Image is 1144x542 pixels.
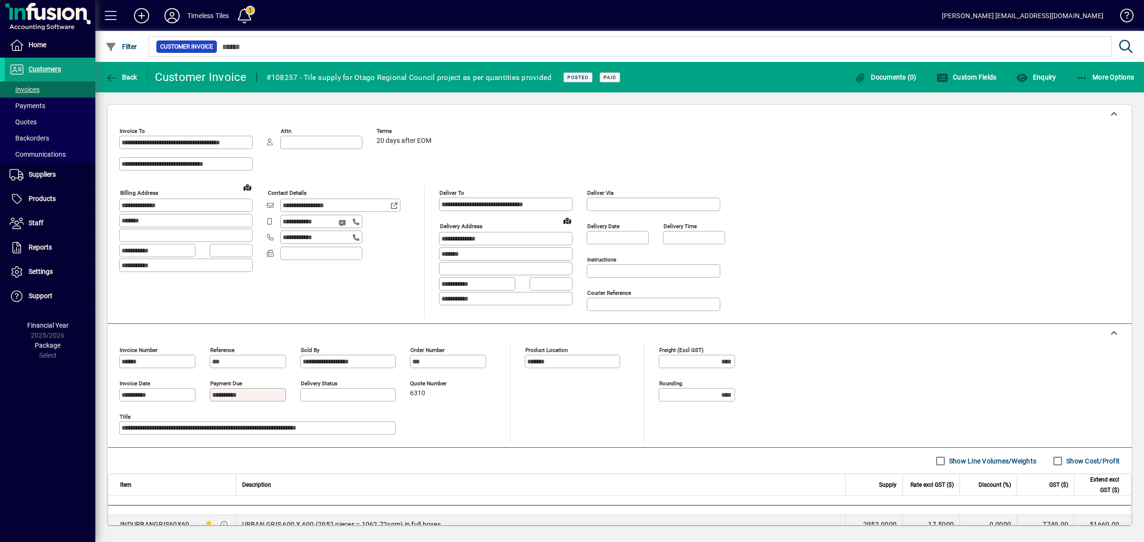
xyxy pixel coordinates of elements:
mat-label: Attn [281,128,291,134]
button: Custom Fields [934,69,999,86]
span: Payments [10,102,45,110]
a: Staff [5,211,95,235]
div: 17.5000 [909,520,954,529]
a: Products [5,187,95,211]
a: Knowledge Base [1113,2,1132,33]
label: Show Line Volumes/Weights [947,456,1036,466]
a: Suppliers [5,163,95,187]
label: Show Cost/Profit [1064,456,1120,466]
div: INDURBANGRIS60X60 [120,520,189,529]
a: Support [5,284,95,308]
a: Home [5,33,95,57]
span: Supply [879,480,897,490]
button: Add [126,7,157,24]
mat-label: Instructions [587,256,616,263]
span: Documents (0) [855,73,917,81]
td: 7749.00 [1017,515,1074,534]
span: Customers [29,65,61,73]
a: Settings [5,260,95,284]
button: Filter [103,38,140,55]
td: 0.0000 [960,515,1017,534]
span: Discount (%) [979,480,1011,490]
span: Posted [567,74,589,80]
mat-label: Sold by [301,347,319,353]
a: Payments [5,98,95,114]
button: More Options [1074,69,1137,86]
a: Quotes [5,114,95,130]
span: 2952.0000 [863,520,897,529]
span: More Options [1076,73,1134,81]
a: Invoices [5,81,95,98]
a: View on map [560,213,575,228]
a: Reports [5,236,95,260]
mat-label: Rounding [659,380,682,387]
span: Customer Invoice [160,42,213,51]
span: Description [242,480,271,490]
mat-label: Delivery time [664,223,697,230]
div: Timeless Tiles [187,8,229,23]
span: Financial Year [27,321,69,329]
span: Dunedin [203,519,214,530]
span: Invoices [10,86,40,93]
span: Terms [377,128,434,134]
span: Support [29,292,52,300]
span: 20 days after EOM [377,137,431,145]
a: Backorders [5,130,95,146]
button: Profile [157,7,187,24]
td: 51660.00 [1074,515,1131,534]
span: 6310 [410,390,425,397]
span: Custom Fields [937,73,997,81]
button: Enquiry [1014,69,1058,86]
span: Rate excl GST ($) [910,480,954,490]
a: View on map [240,180,255,195]
mat-label: Deliver via [587,190,613,196]
span: Filter [105,43,137,50]
span: Home [29,41,46,49]
span: Package [35,341,61,349]
span: Suppliers [29,171,56,178]
mat-label: Reference [210,347,235,353]
mat-label: Freight (excl GST) [659,347,704,353]
div: [PERSON_NAME] [EMAIL_ADDRESS][DOMAIN_NAME] [942,8,1103,23]
mat-label: Title [120,413,131,420]
span: Products [29,195,56,202]
mat-label: Invoice To [120,128,145,134]
div: #108257 - Tile supply for Otago Regional Council project as per quantities provided [266,70,552,85]
span: Enquiry [1016,73,1056,81]
mat-label: Payment due [210,380,242,387]
mat-label: Order number [410,347,445,353]
span: Extend excl GST ($) [1080,474,1119,495]
mat-label: Delivery status [301,380,337,387]
span: Paid [603,74,616,80]
div: Customer Invoice [155,70,247,85]
mat-label: Deliver To [439,190,464,196]
span: GST ($) [1049,480,1068,490]
button: Documents (0) [852,69,919,86]
button: Back [103,69,140,86]
mat-label: Courier Reference [587,290,631,296]
mat-label: Product location [525,347,568,353]
a: Communications [5,146,95,162]
span: Reports [29,243,52,251]
span: Communications [10,151,66,158]
span: Quotes [10,118,37,126]
span: Settings [29,268,53,275]
span: Quote number [410,381,467,387]
span: Back [105,73,137,81]
mat-label: Invoice number [120,347,158,353]
button: Send SMS [332,211,355,234]
span: Staff [29,219,43,227]
app-page-header-button: Back [95,69,148,86]
span: Item [120,480,132,490]
span: Backorders [10,134,49,142]
mat-label: Delivery date [587,223,620,230]
mat-label: Invoice date [120,380,150,387]
span: URBAN GRIS 600 X 600 (2952 pieces = 1062.72sqm) in full boxes [242,520,441,529]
